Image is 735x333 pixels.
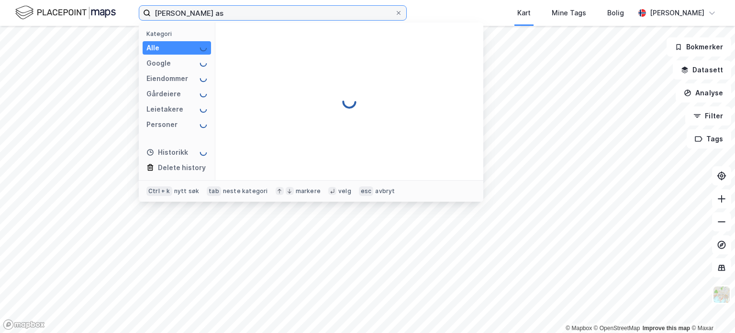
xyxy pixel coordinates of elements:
div: neste kategori [223,187,268,195]
div: markere [296,187,321,195]
div: Google [146,57,171,69]
a: Mapbox homepage [3,319,45,330]
div: avbryt [375,187,395,195]
img: spinner.a6d8c91a73a9ac5275cf975e30b51cfb.svg [200,105,207,113]
button: Filter [685,106,731,126]
div: Bolig [607,7,624,19]
div: Eiendommer [146,73,188,84]
img: Z [713,286,731,304]
img: logo.f888ab2527a4732fd821a326f86c7f29.svg [15,4,116,21]
div: Gårdeiere [146,88,181,100]
div: esc [359,186,374,196]
div: Kontrollprogram for chat [687,287,735,333]
img: spinner.a6d8c91a73a9ac5275cf975e30b51cfb.svg [200,59,207,67]
a: Improve this map [643,325,690,332]
img: spinner.a6d8c91a73a9ac5275cf975e30b51cfb.svg [200,75,207,82]
input: Søk på adresse, matrikkel, gårdeiere, leietakere eller personer [151,6,395,20]
iframe: Chat Widget [687,287,735,333]
img: spinner.a6d8c91a73a9ac5275cf975e30b51cfb.svg [200,44,207,52]
img: spinner.a6d8c91a73a9ac5275cf975e30b51cfb.svg [200,149,207,156]
div: Alle [146,42,159,54]
img: spinner.a6d8c91a73a9ac5275cf975e30b51cfb.svg [342,94,357,109]
div: tab [207,186,221,196]
div: Historikk [146,147,188,158]
button: Tags [687,129,731,149]
div: nytt søk [174,187,200,195]
div: Leietakere [146,103,183,115]
img: spinner.a6d8c91a73a9ac5275cf975e30b51cfb.svg [200,121,207,128]
a: Mapbox [566,325,592,332]
button: Analyse [676,83,731,103]
div: velg [338,187,351,195]
div: Mine Tags [552,7,586,19]
div: Ctrl + k [146,186,172,196]
a: OpenStreetMap [594,325,640,332]
button: Bokmerker [667,37,731,57]
div: Kart [517,7,531,19]
div: Personer [146,119,178,130]
div: Kategori [146,30,211,37]
div: [PERSON_NAME] [650,7,704,19]
img: spinner.a6d8c91a73a9ac5275cf975e30b51cfb.svg [200,90,207,98]
div: Delete history [158,162,206,173]
button: Datasett [673,60,731,80]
